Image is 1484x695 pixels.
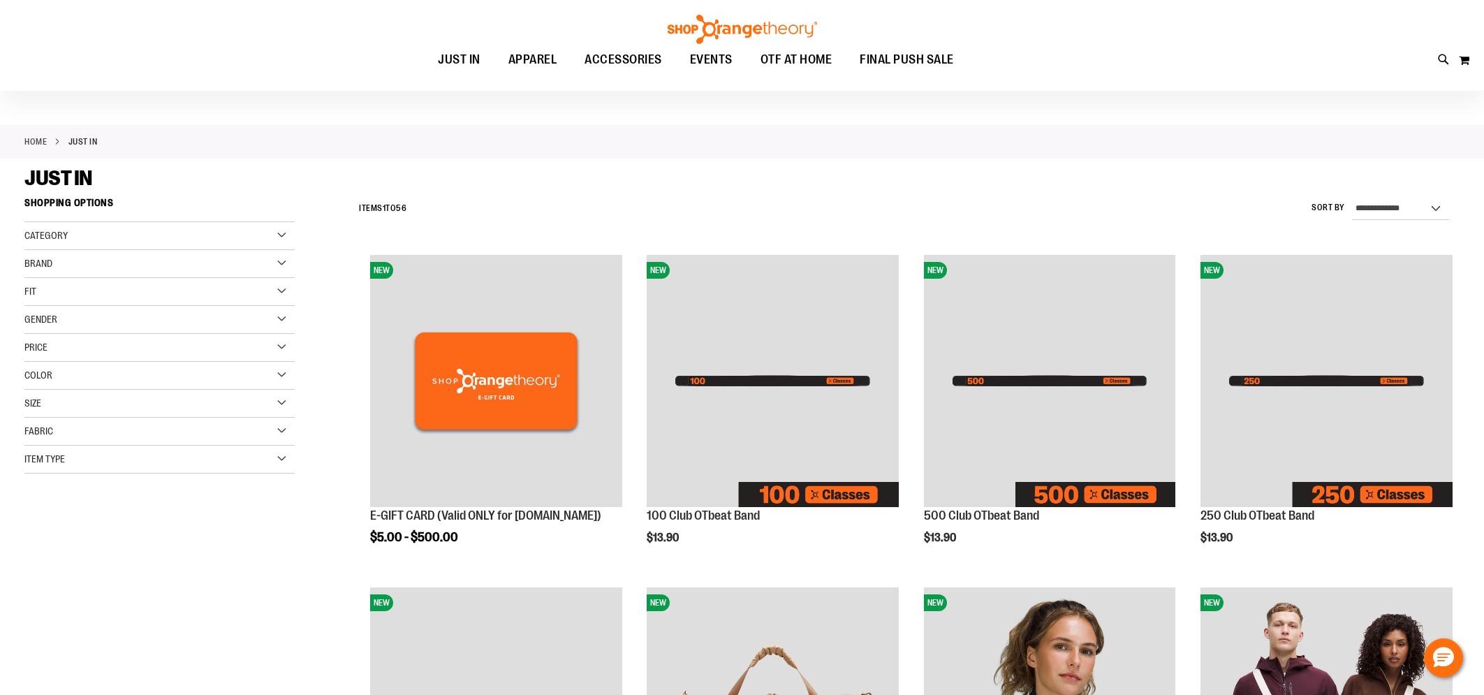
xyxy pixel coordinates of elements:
[24,453,65,464] span: Item Type
[647,262,670,279] span: NEW
[24,166,92,190] span: JUST IN
[647,255,899,507] img: Image of 100 Club OTbeat Band
[924,255,1176,509] a: Image of 500 Club OTbeat BandNEW
[1200,255,1453,507] img: Image of 250 Club OTbeat Band
[676,44,747,76] a: EVENTS
[424,44,494,75] a: JUST IN
[508,44,557,75] span: APPAREL
[917,248,1183,572] div: product
[370,594,393,611] span: NEW
[585,44,662,75] span: ACCESSORIES
[761,44,832,75] span: OTF AT HOME
[1200,509,1314,522] a: 250 Club OTbeat Band
[647,532,681,544] span: $13.90
[494,44,571,76] a: APPAREL
[571,44,676,76] a: ACCESSORIES
[747,44,846,76] a: OTF AT HOME
[359,198,406,219] h2: Items to
[1200,594,1224,611] span: NEW
[363,248,629,579] div: product
[383,203,386,213] span: 1
[1200,255,1453,509] a: Image of 250 Club OTbeat BandNEW
[24,230,68,241] span: Category
[24,342,47,353] span: Price
[924,509,1039,522] a: 500 Club OTbeat Band
[24,397,41,409] span: Size
[24,136,47,148] a: Home
[24,286,36,297] span: Fit
[24,258,52,269] span: Brand
[924,532,958,544] span: $13.90
[370,262,393,279] span: NEW
[370,509,601,522] a: E-GIFT CARD (Valid ONLY for [DOMAIN_NAME])
[438,44,480,75] span: JUST IN
[846,44,968,76] a: FINAL PUSH SALE
[647,509,760,522] a: 100 Club OTbeat Band
[24,370,52,381] span: Color
[1200,532,1235,544] span: $13.90
[647,255,899,509] a: Image of 100 Club OTbeat BandNEW
[370,530,458,544] span: $5.00 - $500.00
[640,248,906,572] div: product
[860,44,954,75] span: FINAL PUSH SALE
[24,314,57,325] span: Gender
[647,594,670,611] span: NEW
[924,594,947,611] span: NEW
[24,425,53,437] span: Fabric
[24,191,295,222] strong: Shopping Options
[1312,202,1345,214] label: Sort By
[690,44,733,75] span: EVENTS
[396,203,406,213] span: 56
[924,255,1176,507] img: Image of 500 Club OTbeat Band
[370,255,622,509] a: E-GIFT CARD (Valid ONLY for ShopOrangetheory.com)NEW
[666,15,819,44] img: Shop Orangetheory
[1424,638,1463,678] button: Hello, have a question? Let’s chat.
[1193,248,1460,572] div: product
[1200,262,1224,279] span: NEW
[924,262,947,279] span: NEW
[370,255,622,507] img: E-GIFT CARD (Valid ONLY for ShopOrangetheory.com)
[68,136,98,148] strong: JUST IN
